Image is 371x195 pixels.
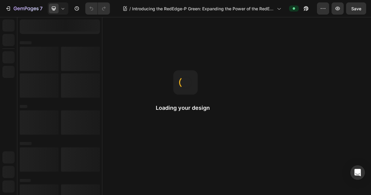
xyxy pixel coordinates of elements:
[40,5,43,12] p: 7
[351,6,361,11] span: Save
[156,104,215,112] h2: Loading your design
[350,165,365,180] div: Open Intercom Messenger
[85,2,110,15] div: Undo/Redo
[346,2,366,15] button: Save
[129,5,131,12] span: /
[132,5,274,12] span: Introducing the RedEdge-P Green: Expanding the Power of the RedEdge-P Series
[2,2,45,15] button: 7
